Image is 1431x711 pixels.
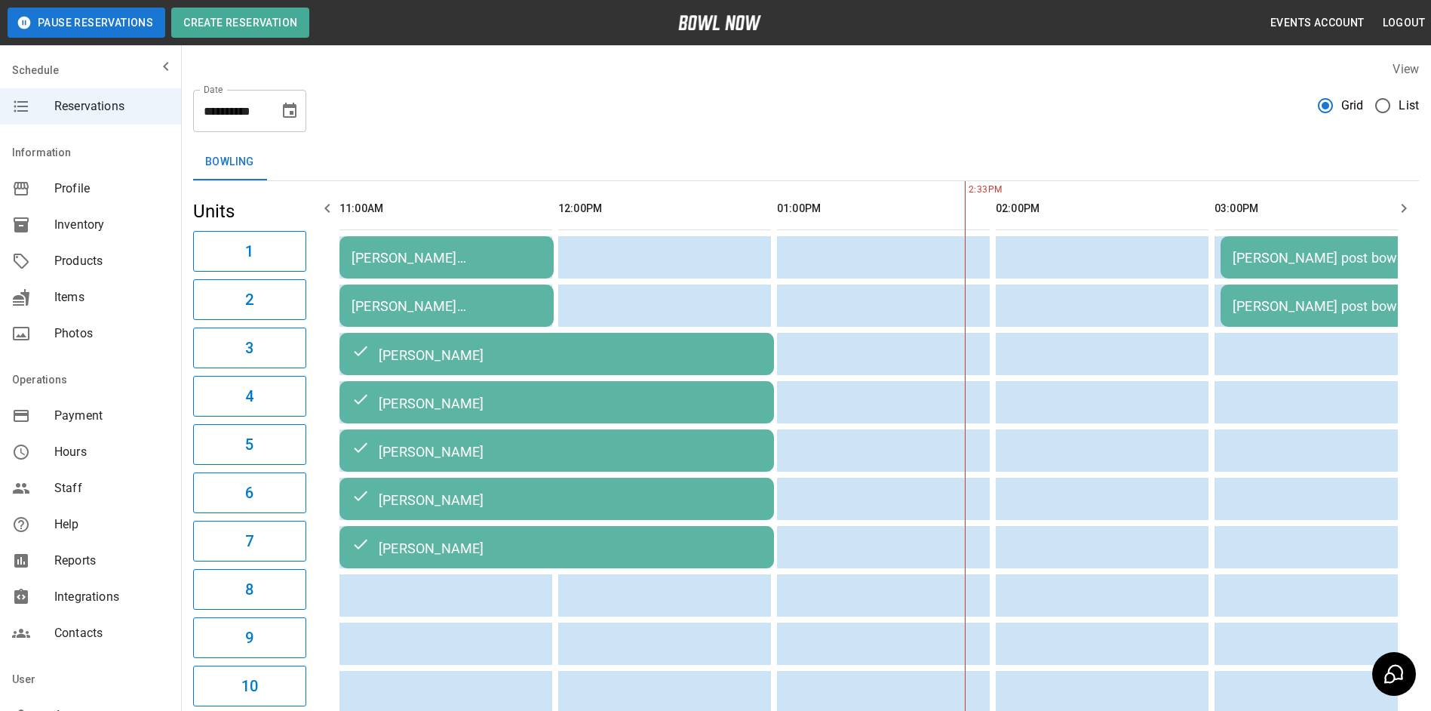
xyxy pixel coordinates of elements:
[245,336,253,360] h6: 3
[171,8,309,38] button: Create Reservation
[352,345,762,363] div: [PERSON_NAME]
[245,577,253,602] h6: 8
[193,376,306,417] button: 4
[1264,9,1371,37] button: Events Account
[193,144,266,180] button: Bowling
[54,97,169,115] span: Reservations
[54,479,169,497] span: Staff
[193,144,1419,180] div: inventory tabs
[193,328,306,368] button: 3
[54,252,169,270] span: Products
[54,325,169,343] span: Photos
[54,624,169,642] span: Contacts
[193,279,306,320] button: 2
[193,472,306,513] button: 6
[996,187,1208,230] th: 02:00PM
[1399,97,1419,115] span: List
[54,443,169,461] span: Hours
[8,8,165,38] button: Pause Reservations
[245,626,253,650] h6: 9
[1233,298,1423,314] div: [PERSON_NAME] post bowl
[352,538,762,556] div: [PERSON_NAME]
[193,666,306,706] button: 10
[193,424,306,465] button: 5
[193,617,306,658] button: 9
[339,187,552,230] th: 11:00AM
[245,288,253,312] h6: 2
[1341,97,1364,115] span: Grid
[965,183,969,198] span: 2:33PM
[352,442,762,460] div: [PERSON_NAME]
[245,384,253,408] h6: 4
[54,588,169,606] span: Integrations
[352,393,762,411] div: [PERSON_NAME]
[1377,9,1431,37] button: Logout
[352,250,542,266] div: [PERSON_NAME] [PERSON_NAME]
[245,529,253,553] h6: 7
[54,407,169,425] span: Payment
[558,187,771,230] th: 12:00PM
[777,187,990,230] th: 01:00PM
[54,216,169,234] span: Inventory
[193,231,306,272] button: 1
[193,199,306,223] h5: Units
[1393,62,1419,76] label: View
[275,96,305,126] button: Choose date, selected date is Oct 7, 2025
[352,490,762,508] div: [PERSON_NAME]
[54,180,169,198] span: Profile
[1233,250,1423,266] div: [PERSON_NAME] post bowl
[241,674,258,698] h6: 10
[352,298,542,314] div: [PERSON_NAME] [PERSON_NAME]
[54,516,169,534] span: Help
[245,432,253,457] h6: 5
[678,15,761,30] img: logo
[245,481,253,505] h6: 6
[245,239,253,263] h6: 1
[193,569,306,610] button: 8
[54,552,169,570] span: Reports
[193,521,306,562] button: 7
[54,288,169,306] span: Items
